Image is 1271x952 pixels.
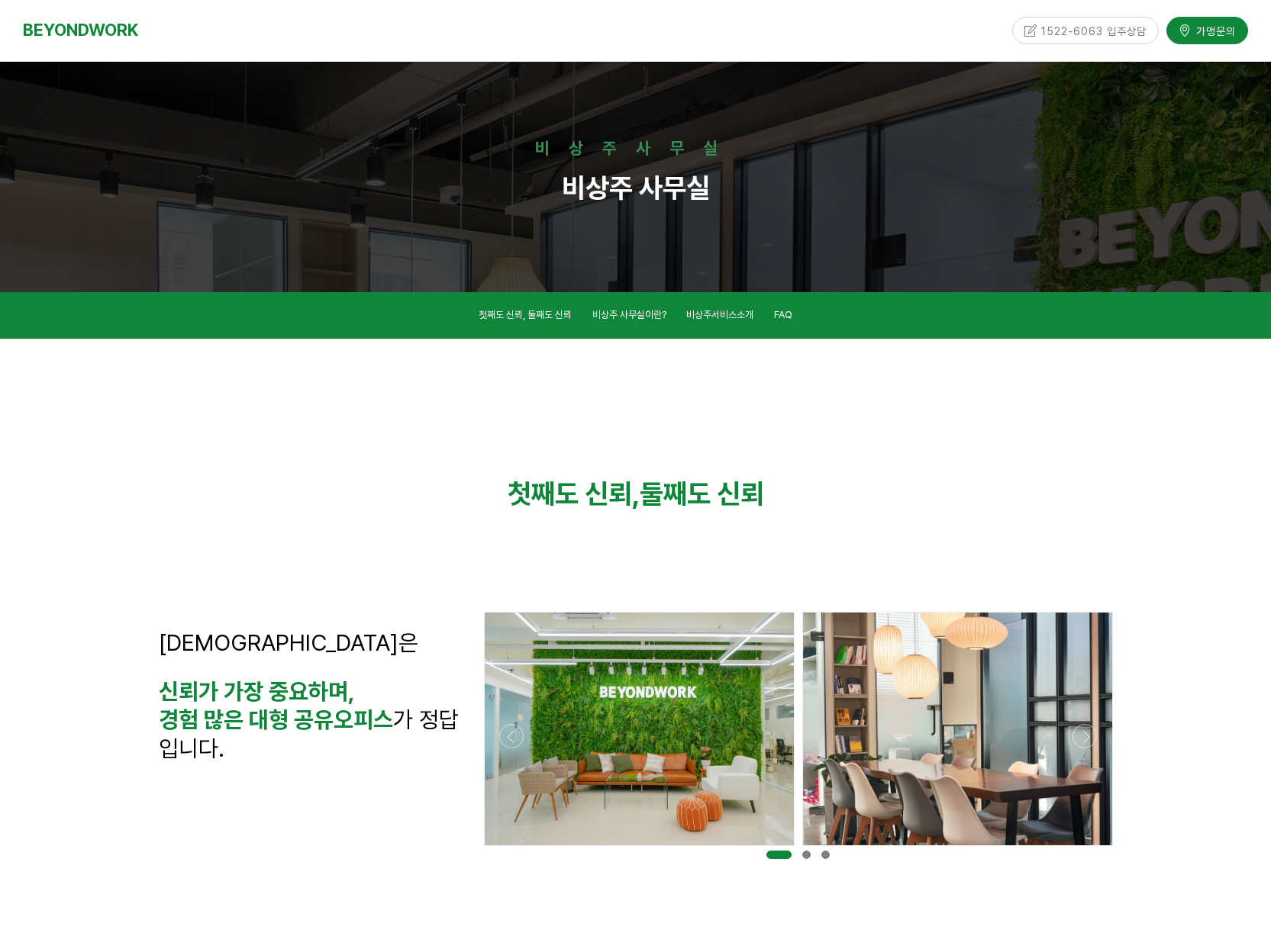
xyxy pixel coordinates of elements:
[774,309,792,320] span: FAQ
[1166,17,1248,43] a: 가맹문의
[686,307,753,327] a: 비상주서비스소개
[159,706,459,761] span: 가 정답입니다.
[592,309,666,320] span: 비상주 사무실이란?
[159,706,393,733] strong: 경험 많은 대형 공유오피스
[562,172,710,204] strong: 비상주 사무실
[774,307,792,327] a: FAQ
[159,629,418,656] span: [DEMOGRAPHIC_DATA]은
[23,16,138,44] a: BEYONDWORK
[479,307,572,327] a: 첫째도 신뢰, 둘째도 신뢰
[592,307,666,327] a: 비상주 사무실이란?
[640,478,764,510] strong: 둘째도 신뢰
[686,309,753,320] span: 비상주서비스소개
[159,677,355,705] strong: 신뢰가 가장 중요하며,
[479,309,572,320] span: 첫째도 신뢰, 둘째도 신뢰
[508,478,640,510] strong: 첫째도 신뢰,
[535,138,737,158] strong: 비상주사무실
[1192,23,1236,38] span: 가맹문의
